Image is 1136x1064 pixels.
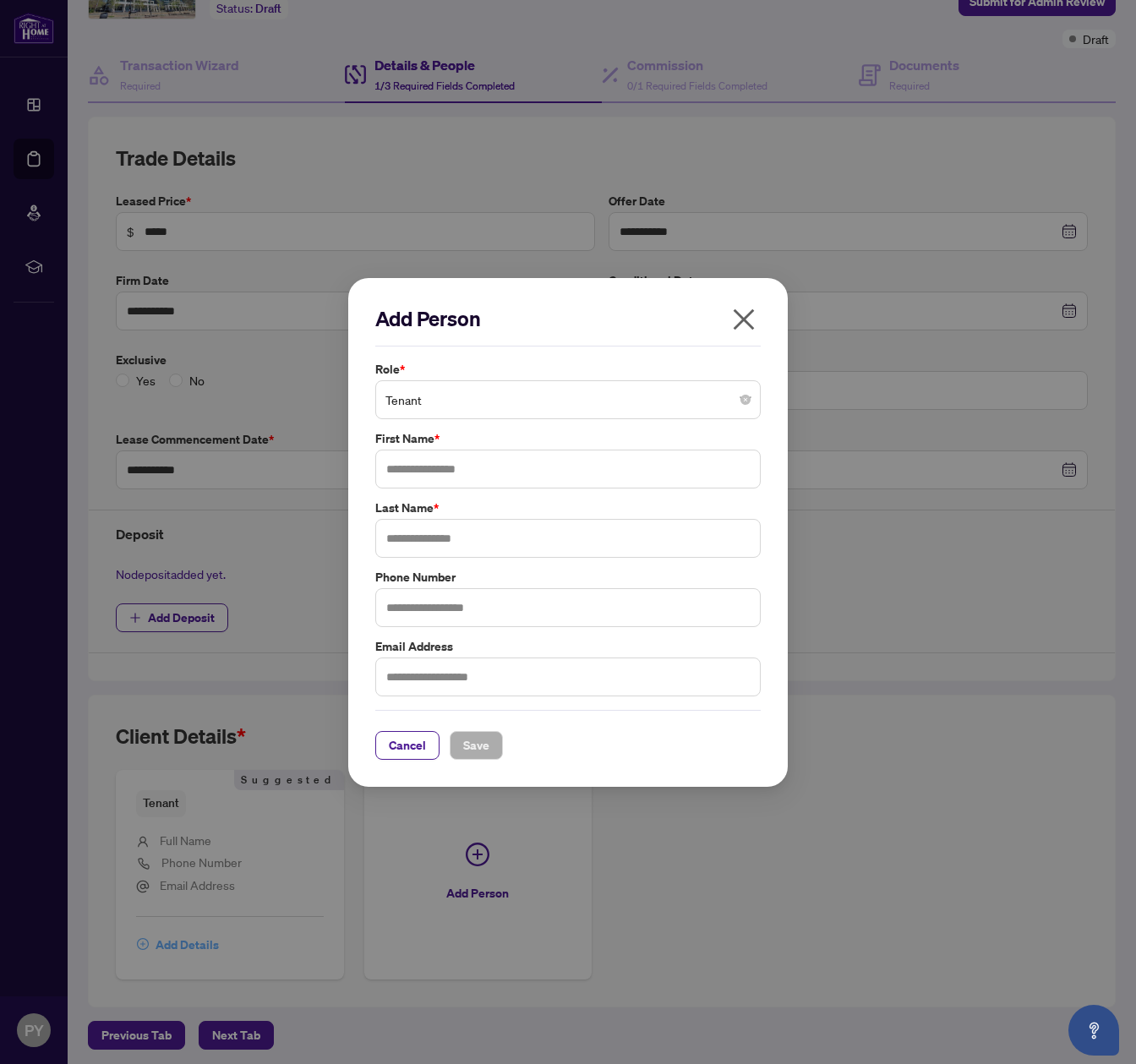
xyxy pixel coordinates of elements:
label: First Name [375,429,761,448]
button: Open asap [1068,1005,1119,1056]
label: Role [375,360,761,379]
span: Tenant [385,384,751,416]
span: close-circle [740,395,751,405]
h2: Add Person [375,305,761,332]
button: Save [450,730,503,759]
label: Phone Number [375,567,761,586]
label: Last Name [375,499,761,517]
button: Cancel [375,730,440,759]
label: Email Address [375,636,761,655]
span: Cancel [389,731,426,758]
span: close [730,306,757,333]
